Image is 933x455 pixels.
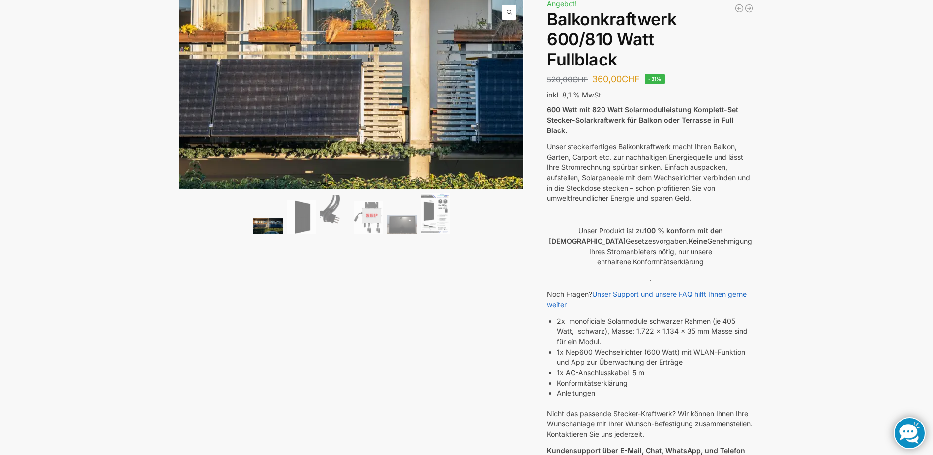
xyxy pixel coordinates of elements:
h1: Balkonkraftwerk 600/810 Watt Fullblack [547,9,754,69]
p: Unser Produkt ist zu Gesetzesvorgaben. Genehmigung Ihres Stromanbieters nötig, nur unsere enthalt... [547,226,754,267]
li: Konformitätserklärung [557,378,754,388]
bdi: 520,00 [547,75,588,84]
a: Balkonkraftwerk 445/600 Watt Bificial [734,3,744,13]
img: TommaTech Vorderseite [287,200,316,234]
p: . [547,273,754,283]
p: Nicht das passende Stecker-Kraftwerk? Wir können Ihnen Ihre Wunschanlage mit Ihrer Wunsch-Befesti... [547,408,754,439]
li: 2x monoficiale Solarmodule schwarzer Rahmen (je 405 Watt, schwarz), Masse: 1.722 x 1.134 x 35 mm ... [557,316,754,347]
strong: Keine [689,237,707,245]
img: 2 Balkonkraftwerke [253,218,283,234]
a: Unser Support und unsere FAQ hilft Ihnen gerne weiter [547,290,747,309]
p: Unser steckerfertiges Balkonkraftwerk macht Ihren Balkon, Garten, Carport etc. zur nachhaltigen E... [547,141,754,203]
li: 1x Nep600 Wechselrichter (600 Watt) mit WLAN-Funktion und App zur Überwachung der Erträge [557,347,754,367]
span: -31% [645,74,665,84]
img: Balkonkraftwerk 600/810 Watt Fullblack – Bild 5 [387,215,417,234]
bdi: 360,00 [592,74,640,84]
span: CHF [572,75,588,84]
span: CHF [622,74,640,84]
strong: 600 Watt mit 820 Watt Solarmodulleistung Komplett-Set Stecker-Solarkraftwerk für Balkon oder Terr... [547,105,738,134]
li: 1x AC-Anschlusskabel 5 m [557,367,754,378]
span: inkl. 8,1 % MwSt. [547,91,603,99]
li: Anleitungen [557,388,754,398]
strong: 100 % konform mit den [DEMOGRAPHIC_DATA] [549,227,723,245]
a: Balkonkraftwerk 405/600 Watt erweiterbar [744,3,754,13]
img: Anschlusskabel-3meter_schweizer-stecker [320,195,350,234]
p: Noch Fragen? [547,289,754,310]
img: Balkonkraftwerk 600/810 Watt Fullblack – Bild 6 [421,193,450,234]
img: NEP 800 Drosselbar auf 600 Watt [354,201,383,234]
